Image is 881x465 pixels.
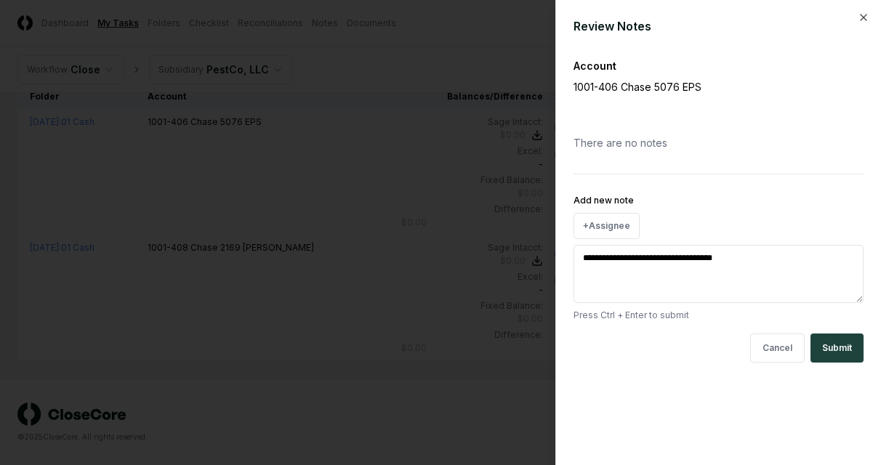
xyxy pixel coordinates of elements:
div: There are no notes [574,124,864,162]
label: Add new note [574,195,634,206]
p: 1001-406 Chase 5076 EPS [574,79,813,94]
button: Cancel [750,333,805,363]
p: Press Ctrl + Enter to submit [574,309,864,322]
button: Submit [810,333,864,363]
div: Account [574,58,864,73]
button: +Assignee [574,213,640,239]
div: Review Notes [574,17,864,35]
